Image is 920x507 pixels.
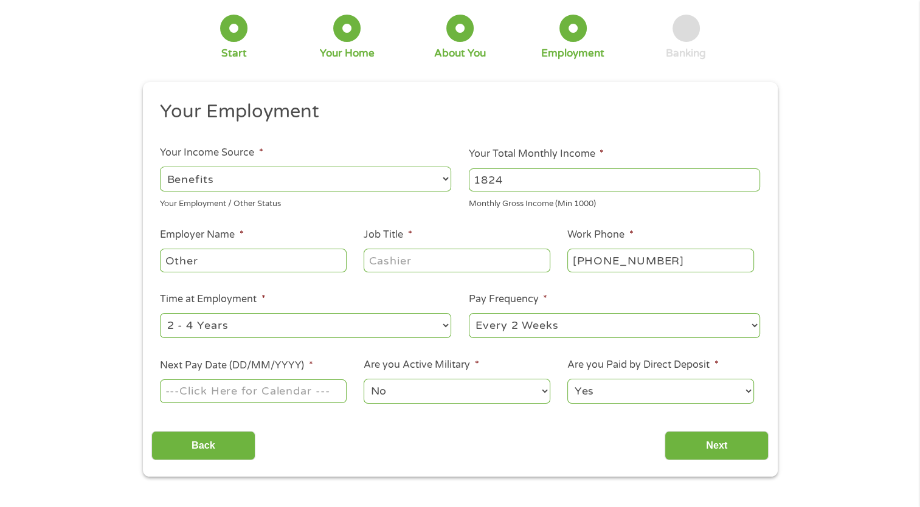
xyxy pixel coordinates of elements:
input: Back [151,431,255,461]
label: Your Total Monthly Income [469,148,604,160]
div: Start [221,47,247,60]
input: Cashier [364,249,550,272]
div: About You [434,47,486,60]
div: Banking [666,47,706,60]
label: Are you Paid by Direct Deposit [567,359,718,371]
label: Employer Name [160,229,243,241]
input: Next [665,431,769,461]
label: Your Income Source [160,147,263,159]
label: Next Pay Date (DD/MM/YYYY) [160,359,313,372]
input: ---Click Here for Calendar --- [160,379,346,402]
div: Your Home [320,47,375,60]
input: (231) 754-4010 [567,249,753,272]
label: Job Title [364,229,412,241]
h2: Your Employment [160,100,751,124]
label: Are you Active Military [364,359,479,371]
div: Monthly Gross Income (Min 1000) [469,194,760,210]
input: 1800 [469,168,760,191]
div: Employment [541,47,604,60]
input: Walmart [160,249,346,272]
label: Work Phone [567,229,633,241]
label: Time at Employment [160,293,265,306]
label: Pay Frequency [469,293,547,306]
div: Your Employment / Other Status [160,194,451,210]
